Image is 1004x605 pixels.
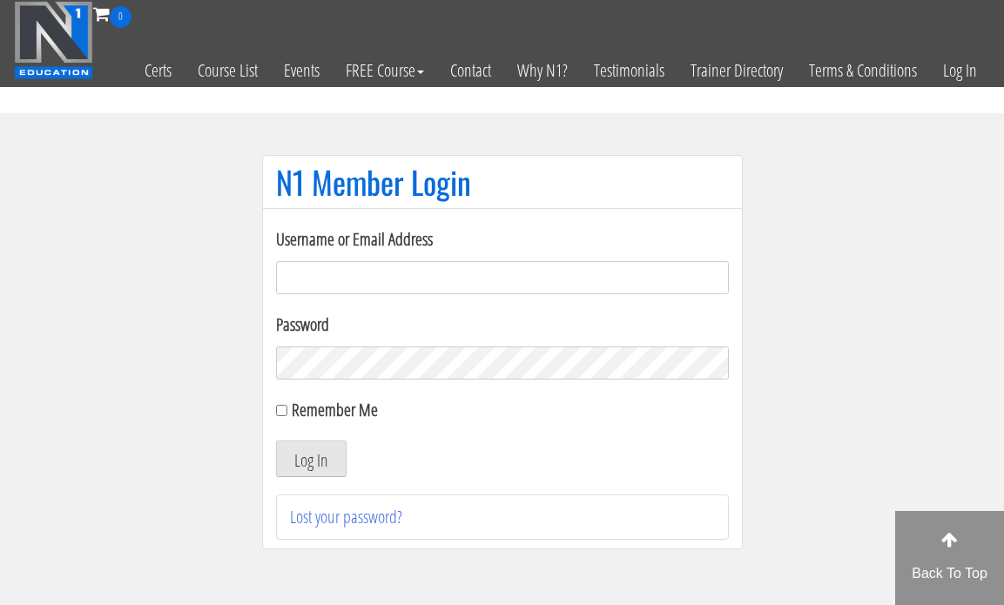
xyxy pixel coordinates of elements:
label: Password [276,312,729,338]
a: Terms & Conditions [796,28,930,113]
a: Log In [930,28,990,113]
label: Username or Email Address [276,226,729,252]
a: FREE Course [333,28,437,113]
a: Certs [131,28,185,113]
span: 0 [110,6,131,28]
a: Testimonials [581,28,677,113]
p: Back To Top [895,563,1004,584]
a: Events [271,28,333,113]
label: Remember Me [292,398,378,421]
a: 0 [93,2,131,25]
img: n1-education [14,1,93,79]
a: Course List [185,28,271,113]
a: Why N1? [504,28,581,113]
a: Contact [437,28,504,113]
a: Lost your password? [290,505,402,528]
h1: N1 Member Login [276,165,729,199]
button: Log In [276,440,347,477]
a: Trainer Directory [677,28,796,113]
